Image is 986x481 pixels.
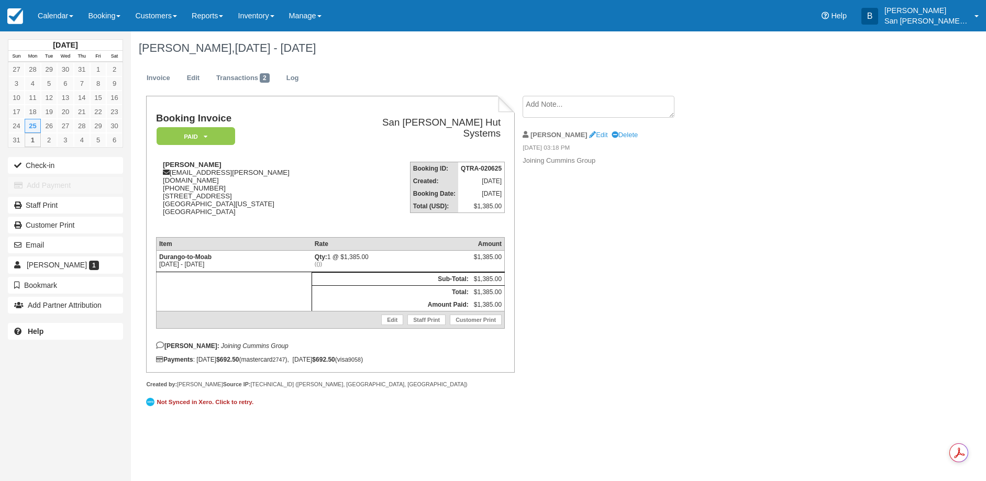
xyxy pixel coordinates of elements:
i: Help [822,12,829,19]
a: 17 [8,105,25,119]
strong: Source IP: [223,381,251,387]
a: 24 [8,119,25,133]
p: Joining Cummins Group [523,156,699,166]
th: Wed [57,51,73,62]
a: 30 [57,62,73,76]
th: Total (USD): [410,200,458,213]
a: 1 [25,133,41,147]
strong: [PERSON_NAME] [163,161,221,169]
th: Fri [90,51,106,62]
button: Add Partner Attribution [8,297,123,314]
p: San [PERSON_NAME] Hut Systems [884,16,968,26]
a: 21 [74,105,90,119]
a: 1 [90,62,106,76]
th: Total: [312,285,471,298]
a: 10 [8,91,25,105]
a: 9 [106,76,123,91]
a: 11 [25,91,41,105]
th: Mon [25,51,41,62]
td: $1,385.00 [458,200,505,213]
td: 1 @ $1,385.00 [312,250,471,272]
button: Email [8,237,123,253]
a: 8 [90,76,106,91]
a: 19 [41,105,57,119]
a: 6 [106,133,123,147]
img: checkfront-main-nav-mini-logo.png [7,8,23,24]
a: 26 [41,119,57,133]
td: $1,385.00 [471,272,505,285]
strong: Qty [315,253,327,261]
strong: [PERSON_NAME]: [156,342,219,350]
a: [PERSON_NAME] 1 [8,256,123,273]
div: B [861,8,878,25]
a: 18 [25,105,41,119]
a: 29 [90,119,106,133]
a: 14 [74,91,90,105]
a: Edit [179,68,207,88]
a: 28 [74,119,90,133]
a: 3 [8,76,25,91]
a: 13 [57,91,73,105]
a: 3 [57,133,73,147]
th: Sub-Total: [312,272,471,285]
th: Booking Date: [410,187,458,200]
span: [DATE] - [DATE] [235,41,316,54]
small: 2747 [273,356,285,363]
a: 25 [25,119,41,133]
a: Not Synced in Xero. Click to retry. [146,396,256,408]
th: Thu [74,51,90,62]
th: Sun [8,51,25,62]
div: [EMAIL_ADDRESS][PERSON_NAME][DOMAIN_NAME] [PHONE_NUMBER] [STREET_ADDRESS] [GEOGRAPHIC_DATA][US_ST... [156,161,341,229]
a: 28 [25,62,41,76]
a: 4 [25,76,41,91]
a: Paid [156,127,231,146]
a: 4 [74,133,90,147]
span: Help [831,12,847,20]
a: 22 [90,105,106,119]
a: Log [279,68,307,88]
em: (()) [315,261,469,267]
a: 12 [41,91,57,105]
td: [DATE] [458,187,505,200]
th: Created: [410,175,458,187]
span: [PERSON_NAME] [27,261,87,269]
a: Customer Print [8,217,123,233]
a: 6 [57,76,73,91]
a: 27 [57,119,73,133]
strong: Created by: [146,381,177,387]
a: Edit [589,131,607,139]
td: $1,385.00 [471,285,505,298]
a: 31 [74,62,90,76]
a: Edit [381,315,403,325]
div: $1,385.00 [474,253,502,269]
th: Amount [471,237,505,250]
a: 23 [106,105,123,119]
th: Amount Paid: [312,298,471,311]
a: 15 [90,91,106,105]
a: Help [8,323,123,340]
strong: $692.50 [312,356,335,363]
em: Joining Cummins Group [221,342,289,350]
a: Staff Print [407,315,446,325]
th: Rate [312,237,471,250]
th: Booking ID: [410,162,458,175]
strong: Payments [156,356,193,363]
button: Check-in [8,157,123,174]
em: Paid [157,127,235,146]
th: Tue [41,51,57,62]
h1: Booking Invoice [156,113,341,124]
a: 20 [57,105,73,119]
span: 2 [260,73,270,83]
a: 27 [8,62,25,76]
small: 9058 [348,356,361,363]
a: 16 [106,91,123,105]
a: 30 [106,119,123,133]
a: Transactions2 [208,68,278,88]
a: 7 [74,76,90,91]
strong: [DATE] [53,41,77,49]
a: Customer Print [450,315,502,325]
button: Bookmark [8,277,123,294]
a: Staff Print [8,197,123,214]
th: Item [156,237,312,250]
em: [DATE] 03:18 PM [523,143,699,155]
